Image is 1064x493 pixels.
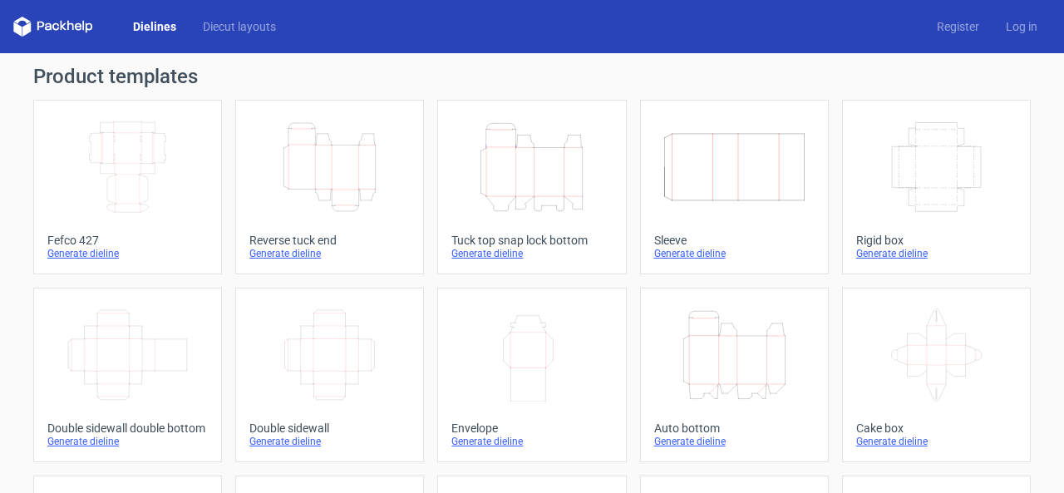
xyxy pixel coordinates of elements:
[451,247,612,260] div: Generate dieline
[451,435,612,448] div: Generate dieline
[856,422,1017,435] div: Cake box
[451,234,612,247] div: Tuck top snap lock bottom
[33,67,1031,86] h1: Product templates
[654,247,815,260] div: Generate dieline
[654,422,815,435] div: Auto bottom
[437,288,626,462] a: EnvelopeGenerate dieline
[993,18,1051,35] a: Log in
[47,435,208,448] div: Generate dieline
[249,247,410,260] div: Generate dieline
[249,435,410,448] div: Generate dieline
[842,100,1031,274] a: Rigid boxGenerate dieline
[47,422,208,435] div: Double sidewall double bottom
[654,435,815,448] div: Generate dieline
[249,422,410,435] div: Double sidewall
[856,234,1017,247] div: Rigid box
[856,247,1017,260] div: Generate dieline
[235,100,424,274] a: Reverse tuck endGenerate dieline
[640,100,829,274] a: SleeveGenerate dieline
[924,18,993,35] a: Register
[33,100,222,274] a: Fefco 427Generate dieline
[856,435,1017,448] div: Generate dieline
[47,247,208,260] div: Generate dieline
[47,234,208,247] div: Fefco 427
[190,18,289,35] a: Diecut layouts
[654,234,815,247] div: Sleeve
[33,288,222,462] a: Double sidewall double bottomGenerate dieline
[120,18,190,35] a: Dielines
[451,422,612,435] div: Envelope
[235,288,424,462] a: Double sidewallGenerate dieline
[842,288,1031,462] a: Cake boxGenerate dieline
[249,234,410,247] div: Reverse tuck end
[437,100,626,274] a: Tuck top snap lock bottomGenerate dieline
[640,288,829,462] a: Auto bottomGenerate dieline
